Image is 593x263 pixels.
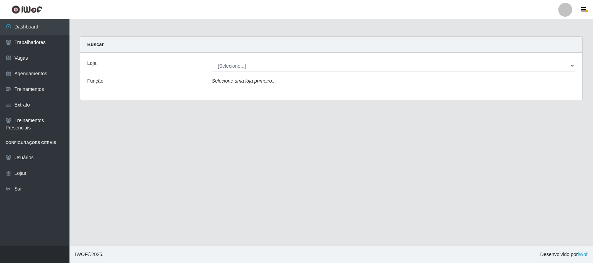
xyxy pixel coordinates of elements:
[540,251,587,258] span: Desenvolvido por
[578,252,587,257] a: iWof
[75,251,104,258] span: © 2025 .
[87,77,104,85] label: Função
[11,5,42,14] img: CoreUI Logo
[75,252,88,257] span: IWOF
[87,60,96,67] label: Loja
[212,78,276,84] i: Selecione uma loja primeiro...
[87,42,104,47] strong: Buscar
